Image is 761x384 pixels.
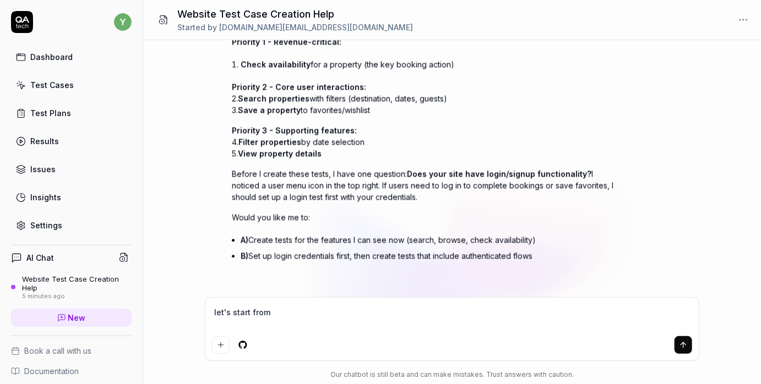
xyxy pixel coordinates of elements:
[114,13,132,31] span: y
[30,107,71,119] div: Test Plans
[30,51,73,63] div: Dashboard
[232,125,357,135] span: Priority 3 - Supporting features:
[30,135,59,147] div: Results
[232,124,617,159] p: 4. by date selection 5.
[68,312,86,323] span: New
[238,149,322,158] span: View property details
[22,293,132,300] div: 5 minutes ago
[241,251,248,260] span: B)
[114,11,132,33] button: y
[238,94,309,103] span: Search properties
[11,309,132,327] a: New
[11,365,132,377] a: Documentation
[232,82,366,91] span: Priority 2 - Core user interactions:
[11,186,132,208] a: Insights
[11,130,132,152] a: Results
[219,23,413,32] span: [DOMAIN_NAME][EMAIL_ADDRESS][DOMAIN_NAME]
[26,252,54,264] h4: AI Chat
[241,232,617,248] li: Create tests for the features I can see now (search, browse, check availability)
[30,220,62,231] div: Settings
[232,168,617,202] p: Before I create these tests, I have one question: I noticed a user menu icon in the top right. If...
[232,81,617,116] p: 2. with filters (destination, dates, guests) 3. to favorites/wishlist
[30,191,61,203] div: Insights
[232,37,341,46] span: Priority 1 - Revenue-critical:
[11,102,132,124] a: Test Plans
[24,365,79,377] span: Documentation
[24,345,91,356] span: Book a call with us
[11,275,132,300] a: Website Test Case Creation Help5 minutes ago
[212,304,692,332] textarea: let's start from
[11,345,132,356] a: Book a call with us
[232,211,617,223] p: Would you like me to:
[30,79,74,91] div: Test Cases
[11,74,132,96] a: Test Cases
[241,56,617,72] li: for a property (the key booking action)
[238,137,301,146] span: Filter properties
[241,248,617,264] li: Set up login credentials first, then create tests that include authenticated flows
[241,235,248,244] span: A)
[11,46,132,68] a: Dashboard
[177,7,413,21] h1: Website Test Case Creation Help
[11,158,132,180] a: Issues
[30,163,56,175] div: Issues
[22,275,132,293] div: Website Test Case Creation Help
[238,105,301,114] span: Save a property
[212,336,230,354] button: Add attachment
[241,59,311,69] span: Check availability
[11,215,132,236] a: Settings
[177,21,413,33] div: Started by
[407,169,591,178] span: Does your site have login/signup functionality?
[205,370,699,380] div: Our chatbot is still beta and can make mistakes. Trust answers with caution.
